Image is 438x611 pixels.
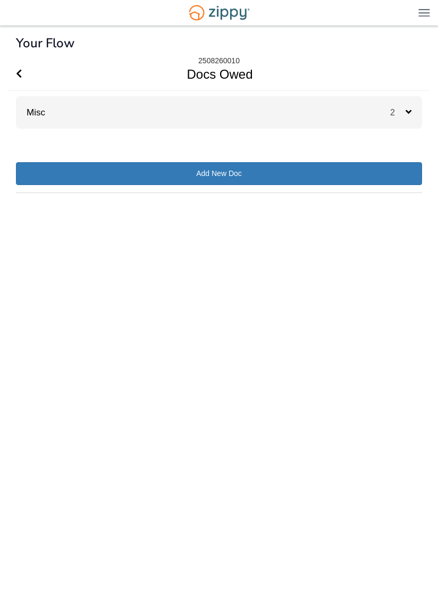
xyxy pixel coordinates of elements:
span: 2 [390,108,406,117]
div: 2508260010 [198,56,240,65]
h1: Docs Owed [8,58,418,90]
a: Misc [16,107,45,118]
a: Add New Doc [16,162,422,185]
img: Mobile Dropdown Menu [418,9,430,16]
a: Go Back [16,58,22,90]
h1: Your Flow [16,36,74,50]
